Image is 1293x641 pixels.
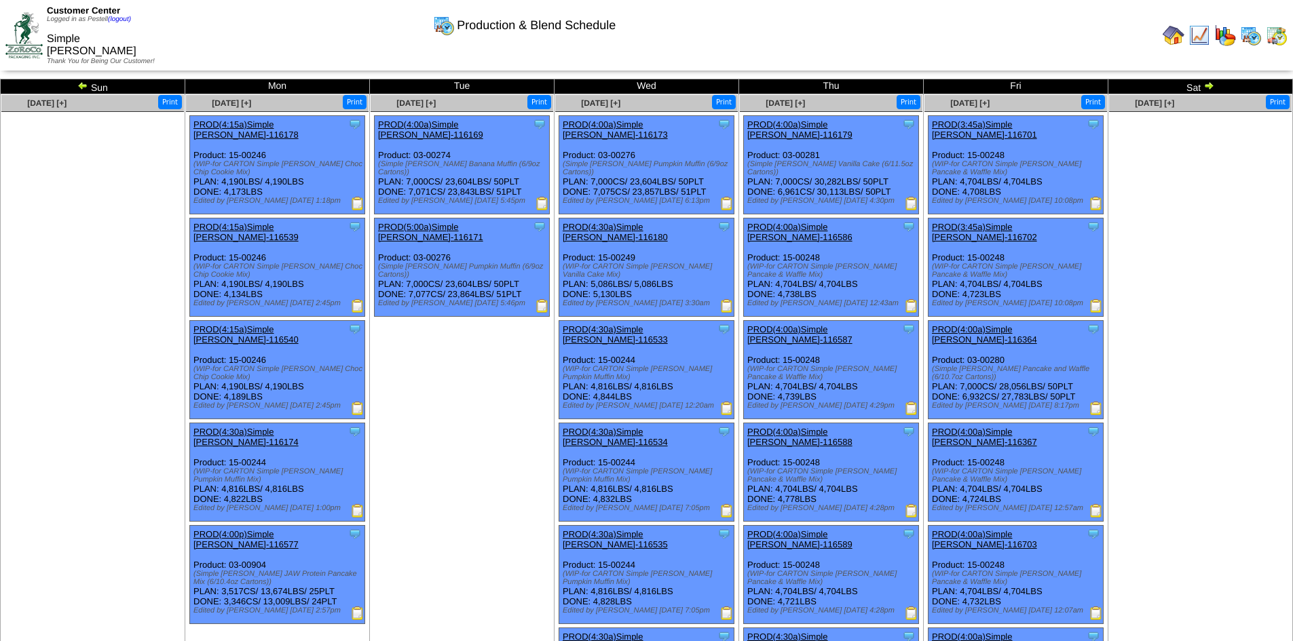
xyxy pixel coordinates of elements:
div: (WIP-for CARTON Simple [PERSON_NAME] Choc Chip Cookie Mix) [193,160,364,176]
div: (WIP-for CARTON Simple [PERSON_NAME] Pancake & Waffle Mix) [747,263,918,279]
img: Tooltip [348,425,362,438]
div: (WIP-for CARTON Simple [PERSON_NAME] Choc Chip Cookie Mix) [193,365,364,381]
div: Product: 15-00248 PLAN: 4,704LBS / 4,704LBS DONE: 4,721LBS [744,526,919,624]
a: PROD(4:00p)Simple [PERSON_NAME]-116577 [193,529,299,549]
img: Production Report [351,299,364,313]
td: Tue [370,79,555,94]
div: Edited by [PERSON_NAME] [DATE] 6:13pm [563,197,734,205]
img: Production Report [720,606,734,620]
a: PROD(3:45a)Simple [PERSON_NAME]-116702 [932,222,1037,242]
div: Product: 15-00248 PLAN: 4,704LBS / 4,704LBS DONE: 4,739LBS [744,321,919,419]
img: Production Report [1089,197,1103,210]
div: Edited by [PERSON_NAME] [DATE] 4:29pm [747,402,918,410]
img: Tooltip [348,527,362,541]
img: Production Report [905,504,918,518]
a: [DATE] [+] [1135,98,1174,108]
a: PROD(5:00a)Simple [PERSON_NAME]-116171 [378,222,483,242]
div: Edited by [PERSON_NAME] [DATE] 5:45pm [378,197,549,205]
a: PROD(4:30a)Simple [PERSON_NAME]-116180 [563,222,668,242]
a: PROD(4:00a)Simple [PERSON_NAME]-116588 [747,427,852,447]
div: Product: 03-00281 PLAN: 7,000CS / 30,282LBS / 50PLT DONE: 6,961CS / 30,113LBS / 50PLT [744,116,919,214]
div: Product: 03-00274 PLAN: 7,000CS / 23,604LBS / 50PLT DONE: 7,071CS / 23,843LBS / 51PLT [375,116,550,214]
a: PROD(4:30a)Simple [PERSON_NAME]-116535 [563,529,668,549]
div: Edited by [PERSON_NAME] [DATE] 12:57am [932,504,1103,512]
span: Thank You for Being Our Customer! [47,58,155,65]
div: (Simple [PERSON_NAME] Banana Muffin (6/9oz Cartons)) [378,160,549,176]
div: (WIP-for CARTON Simple [PERSON_NAME] Pancake & Waffle Mix) [932,467,1103,484]
img: Tooltip [1087,117,1100,131]
div: Product: 15-00248 PLAN: 4,704LBS / 4,704LBS DONE: 4,738LBS [744,218,919,317]
div: Edited by [PERSON_NAME] [DATE] 4:28pm [747,606,918,615]
div: Product: 15-00244 PLAN: 4,816LBS / 4,816LBS DONE: 4,828LBS [559,526,734,624]
div: (WIP-for CARTON Simple [PERSON_NAME] Pumpkin Muffin Mix) [193,467,364,484]
div: Product: 03-00280 PLAN: 7,000CS / 28,056LBS / 50PLT DONE: 6,932CS / 27,783LBS / 50PLT [929,321,1104,419]
span: Logged in as Pestell [47,16,131,23]
div: Product: 15-00248 PLAN: 4,704LBS / 4,704LBS DONE: 4,708LBS [929,116,1104,214]
div: (WIP-for CARTON Simple [PERSON_NAME] Pancake & Waffle Mix) [932,160,1103,176]
div: Edited by [PERSON_NAME] [DATE] 3:30am [563,299,734,307]
img: Tooltip [717,117,731,131]
div: Product: 15-00248 PLAN: 4,704LBS / 4,704LBS DONE: 4,778LBS [744,423,919,522]
div: Edited by [PERSON_NAME] [DATE] 12:20am [563,402,734,410]
div: Edited by [PERSON_NAME] [DATE] 12:43am [747,299,918,307]
span: [DATE] [+] [212,98,251,108]
button: Print [1266,95,1290,109]
img: Tooltip [902,322,916,336]
a: [DATE] [+] [766,98,805,108]
img: Production Report [1089,504,1103,518]
a: PROD(4:00a)Simple [PERSON_NAME]-116367 [932,427,1037,447]
img: Production Report [905,197,918,210]
img: Tooltip [902,425,916,438]
a: PROD(4:15a)Simple [PERSON_NAME]-116178 [193,119,299,140]
img: Production Report [905,402,918,415]
div: Product: 15-00246 PLAN: 4,190LBS / 4,190LBS DONE: 4,134LBS [190,218,365,317]
img: Tooltip [902,220,916,233]
div: Product: 15-00244 PLAN: 4,816LBS / 4,816LBS DONE: 4,832LBS [559,423,734,522]
img: Production Report [905,606,918,620]
a: PROD(4:00a)Simple [PERSON_NAME]-116703 [932,529,1037,549]
div: Edited by [PERSON_NAME] [DATE] 7:05pm [563,606,734,615]
img: Production Report [1089,606,1103,620]
div: (WIP-for CARTON Simple [PERSON_NAME] Pumpkin Muffin Mix) [563,365,734,381]
span: [DATE] [+] [27,98,67,108]
a: PROD(3:45a)Simple [PERSON_NAME]-116701 [932,119,1037,140]
div: Edited by [PERSON_NAME] [DATE] 10:08pm [932,299,1103,307]
img: Tooltip [717,425,731,438]
div: (WIP-for CARTON Simple [PERSON_NAME] Pancake & Waffle Mix) [747,467,918,484]
div: (WIP-for CARTON Simple [PERSON_NAME] Pumpkin Muffin Mix) [563,570,734,586]
div: Product: 15-00248 PLAN: 4,704LBS / 4,704LBS DONE: 4,723LBS [929,218,1104,317]
img: Tooltip [533,220,546,233]
img: Tooltip [902,527,916,541]
div: (Simple [PERSON_NAME] Pumpkin Muffin (6/9oz Cartons)) [563,160,734,176]
button: Print [527,95,551,109]
button: Print [897,95,920,109]
a: PROD(4:00a)Simple [PERSON_NAME]-116173 [563,119,668,140]
td: Wed [555,79,739,94]
div: Edited by [PERSON_NAME] [DATE] 4:28pm [747,504,918,512]
a: [DATE] [+] [581,98,620,108]
div: Edited by [PERSON_NAME] [DATE] 2:45pm [193,402,364,410]
a: PROD(4:30a)Simple [PERSON_NAME]-116533 [563,324,668,345]
img: calendarprod.gif [1240,24,1262,46]
img: Tooltip [533,117,546,131]
img: Tooltip [1087,527,1100,541]
a: PROD(4:00a)Simple [PERSON_NAME]-116179 [747,119,852,140]
div: (WIP-for CARTON Simple [PERSON_NAME] Pumpkin Muffin Mix) [563,467,734,484]
div: (Simple [PERSON_NAME] Pancake and Waffle (6/10.7oz Cartons)) [932,365,1103,381]
img: Tooltip [348,322,362,336]
div: Product: 15-00246 PLAN: 4,190LBS / 4,190LBS DONE: 4,189LBS [190,321,365,419]
img: ZoRoCo_Logo(Green%26Foil)%20jpg.webp [5,12,43,58]
td: Thu [739,79,924,94]
img: Production Report [351,402,364,415]
a: PROD(4:00a)Simple [PERSON_NAME]-116587 [747,324,852,345]
button: Print [1081,95,1105,109]
span: Customer Center [47,5,120,16]
div: Edited by [PERSON_NAME] [DATE] 1:00pm [193,504,364,512]
img: Tooltip [1087,425,1100,438]
div: Edited by [PERSON_NAME] [DATE] 8:17pm [932,402,1103,410]
img: Production Report [720,299,734,313]
img: graph.gif [1214,24,1236,46]
div: (WIP-for CARTON Simple [PERSON_NAME] Choc Chip Cookie Mix) [193,263,364,279]
a: PROD(4:30a)Simple [PERSON_NAME]-116174 [193,427,299,447]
